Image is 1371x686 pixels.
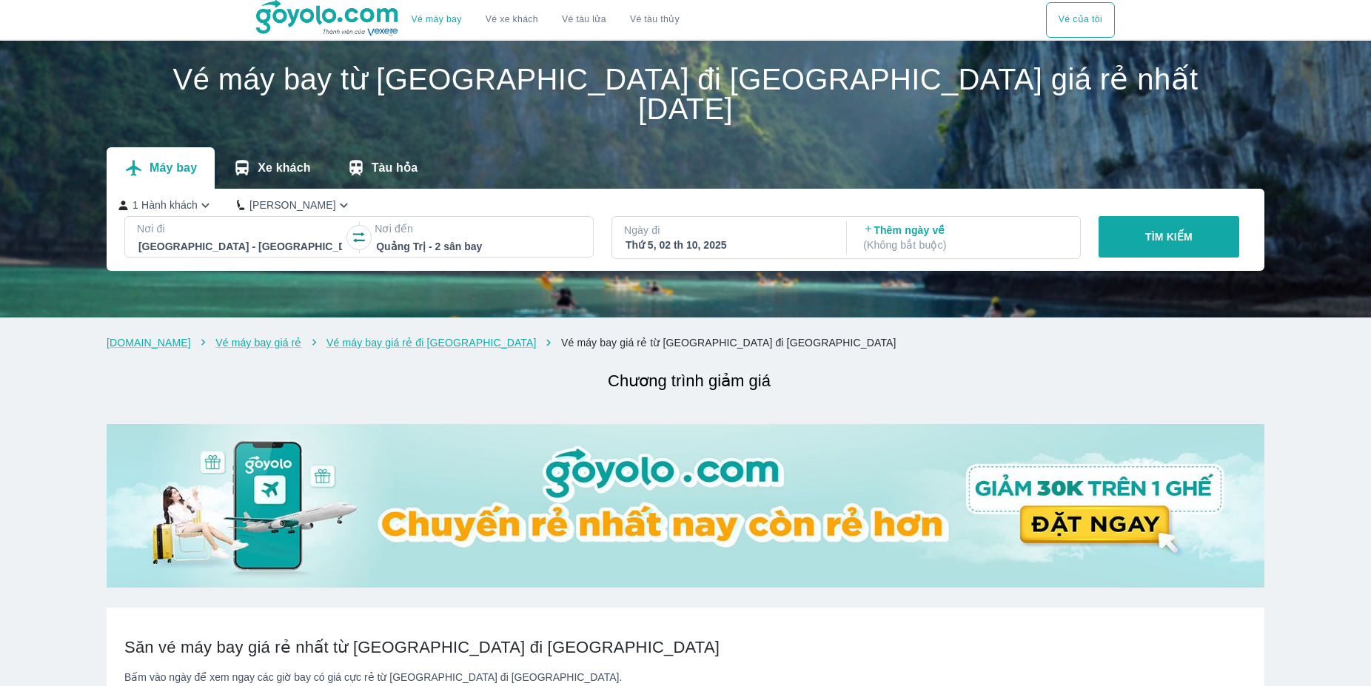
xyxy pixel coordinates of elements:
img: banner-home [107,424,1264,588]
a: Vé tàu lửa [550,2,618,38]
a: Vé máy bay giá rẻ đi [GEOGRAPHIC_DATA] [326,337,536,349]
a: Vé máy bay giá rẻ từ [GEOGRAPHIC_DATA] đi [GEOGRAPHIC_DATA] [561,337,896,349]
p: Thêm ngày về [863,223,1067,252]
div: choose transportation mode [400,2,691,38]
p: Nơi đến [375,221,581,236]
a: Vé máy bay [412,14,462,25]
p: [PERSON_NAME] [249,198,336,212]
a: Vé máy bay giá rẻ [215,337,301,349]
p: Tàu hỏa [372,161,418,175]
h2: Săn vé máy bay giá rẻ nhất từ [GEOGRAPHIC_DATA] đi [GEOGRAPHIC_DATA] [124,637,1247,658]
h1: Vé máy bay từ [GEOGRAPHIC_DATA] đi [GEOGRAPHIC_DATA] giá rẻ nhất [DATE] [107,64,1264,124]
p: Máy bay [150,161,197,175]
div: transportation tabs [107,147,435,189]
div: choose transportation mode [1046,2,1115,38]
a: Vé xe khách [486,14,538,25]
button: 1 Hành khách [118,198,213,213]
p: Ngày đi [624,223,831,238]
a: [DOMAIN_NAME] [107,337,191,349]
button: [PERSON_NAME] [237,198,352,213]
p: Xe khách [258,161,310,175]
p: Nơi đi [137,221,343,236]
p: 1 Hành khách [133,198,198,212]
h2: Chương trình giảm giá [114,368,1264,394]
nav: breadcrumb [107,335,1264,350]
p: TÌM KIẾM [1145,229,1193,244]
button: Vé tàu thủy [618,2,691,38]
p: ( Không bắt buộc ) [863,238,1067,252]
div: Bấm vào ngày để xem ngay các giờ bay có giá cực rẻ từ [GEOGRAPHIC_DATA] đi [GEOGRAPHIC_DATA]. [124,670,1247,685]
button: TÌM KIẾM [1099,216,1239,258]
button: Vé của tôi [1046,2,1115,38]
div: Thứ 5, 02 th 10, 2025 [626,238,829,252]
